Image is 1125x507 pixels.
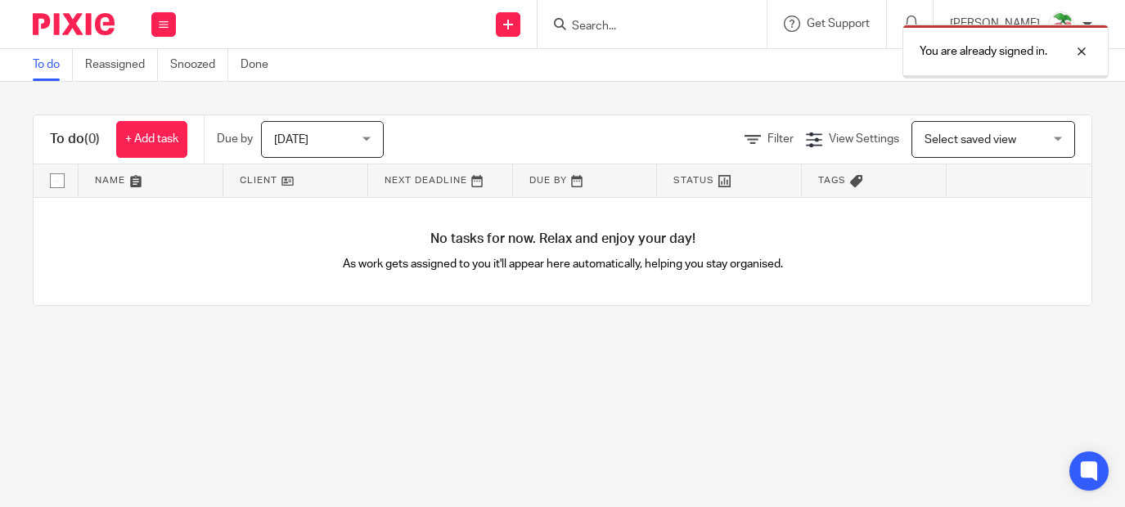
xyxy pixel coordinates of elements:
[85,49,158,81] a: Reassigned
[1048,11,1074,38] img: Cherubi-Pokemon-PNG-Isolated-HD.png
[274,134,308,146] span: [DATE]
[33,13,115,35] img: Pixie
[829,133,899,145] span: View Settings
[33,49,73,81] a: To do
[116,121,187,158] a: + Add task
[217,131,253,147] p: Due by
[920,43,1047,60] p: You are already signed in.
[241,49,281,81] a: Done
[50,131,100,148] h1: To do
[818,176,846,185] span: Tags
[34,231,1091,248] h4: No tasks for now. Relax and enjoy your day!
[925,134,1016,146] span: Select saved view
[84,132,100,146] span: (0)
[298,256,827,272] p: As work gets assigned to you it'll appear here automatically, helping you stay organised.
[767,133,794,145] span: Filter
[170,49,228,81] a: Snoozed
